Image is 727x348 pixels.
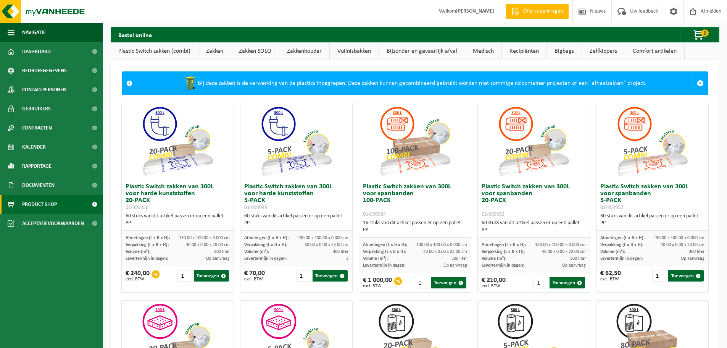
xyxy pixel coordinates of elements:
span: Bedrijfsgegevens [22,61,67,80]
img: 01-999953 [495,103,572,180]
span: Verpakking (L x B x H): [126,243,169,247]
h3: Plastic Switch zakken van 300L voor spanbanden 100-PACK [363,183,467,218]
img: 01-999952 [614,103,690,180]
a: Offerte aanvragen [506,4,569,19]
input: 1 [177,270,193,282]
div: PP [126,220,230,227]
button: Toevoegen [668,270,704,282]
h3: Plastic Switch zakken van 300L voor spanbanden 5-PACK [600,183,704,211]
span: 0 [701,29,709,37]
span: Levertermijn in dagen: [363,263,405,268]
span: excl. BTW [126,277,150,282]
span: excl. BTW [482,284,506,288]
a: Zelfkippers [582,42,625,60]
a: Plastic Switch zakken (combi) [111,42,198,60]
span: Afmetingen (L x B x H): [126,236,170,240]
a: Sluit melding [693,72,708,95]
button: Toevoegen [313,270,348,282]
a: Bijzonder en gevaarlijk afval [379,42,465,60]
button: 0 [680,27,719,42]
h3: Plastic Switch zakken van 300L voor harde kunststoffen 5-PACK [244,183,348,211]
span: 300 liter [689,249,704,254]
span: Product Shop [22,195,57,214]
span: Contracten [22,118,52,138]
a: Bigbags [547,42,582,60]
span: 300 liter [333,249,348,254]
span: 01-999952 [600,205,623,210]
span: 40.00 x 0.00 x 23.00 cm [423,249,467,254]
span: Rapportage [22,157,52,176]
span: excl. BTW [244,277,265,282]
span: Op aanvraag [562,263,586,268]
div: 60 stuks van dit artikel passen er op een pallet [482,220,586,233]
span: 40.00 x 0.00 x 23.00 cm [542,249,586,254]
span: 300 liter [451,256,467,261]
span: 300 liter [214,249,230,254]
img: 01-999949 [258,103,334,180]
a: Zakkenhouder [279,42,329,60]
span: 130.00 x 100.00 x 0.000 cm [654,236,704,240]
span: 300 liter [570,256,586,261]
span: Verpakking (L x B x H): [600,243,643,247]
div: PP [482,227,586,233]
span: Contactpersonen [22,80,66,99]
div: Bij deze zakken is de verwerking van de plastics inbegrepen. Deze zakken kunnen gecombineerd gebr... [136,72,693,95]
span: Afmetingen (L x B x H): [482,243,526,247]
span: Op aanvraag [443,263,467,268]
span: Verpakking (L x B x H): [363,249,406,254]
span: excl. BTW [363,284,392,288]
div: € 210,00 [482,277,506,288]
span: Afmetingen (L x B x H): [363,243,407,247]
span: Kalender [22,138,46,157]
div: € 70,00 [244,270,265,282]
div: 60 stuks van dit artikel passen er op een pallet [126,213,230,227]
button: Toevoegen [550,277,585,288]
span: excl. BTW [600,277,621,282]
span: 130.00 x 100.00 x 0.000 cm [535,243,586,247]
span: 01-999950 [126,205,148,210]
span: Verpakking (L x B x H): [482,249,525,254]
span: Volume (m³): [482,256,506,261]
span: Volume (m³): [126,249,150,254]
input: 1 [296,270,311,282]
span: Volume (m³): [363,256,388,261]
div: 60 stuks van dit artikel passen er op een pallet [244,213,348,227]
img: WB-0240-HPE-GN-50.png [182,76,198,91]
input: 1 [652,270,667,282]
div: PP [600,220,704,227]
span: Levertermijn in dagen: [482,263,524,268]
div: 60 stuks van dit artikel passen er op een pallet [600,213,704,227]
a: Zakken [198,42,231,60]
span: 130.00 x 100.00 x 0.000 cm [179,236,230,240]
span: Gebruikers [22,99,51,118]
span: Levertermijn in dagen: [600,256,643,261]
h3: Plastic Switch zakken van 300L voor harde kunststoffen 20-PACK [126,183,230,211]
span: Op aanvraag [206,256,230,261]
span: 130.00 x 100.00 x 0.000 cm [298,236,348,240]
span: Volume (m³): [244,249,269,254]
strong: [PERSON_NAME] [456,8,494,14]
div: PP [363,227,467,233]
a: Comfort artikelen [625,42,684,60]
button: Toevoegen [431,277,466,288]
span: Volume (m³): [600,249,625,254]
span: 130.00 x 100.00 x 0.000 cm [416,243,467,247]
a: Recipiënten [502,42,546,60]
span: 3 [346,256,348,261]
img: 01-999950 [139,103,216,180]
span: Afmetingen (L x B x H): [244,236,289,240]
div: € 62,50 [600,270,621,282]
span: Afmetingen (L x B x H): [600,236,645,240]
span: 01-999953 [482,212,505,217]
span: 60.00 x 0.00 x 23.00 cm [305,243,348,247]
div: € 1 000,00 [363,277,392,288]
span: 01-999949 [244,205,267,210]
span: Documenten [22,176,55,195]
button: Toevoegen [194,270,229,282]
div: 16 stuks van dit artikel passen er op een pallet [363,220,467,233]
span: Offerte aanvragen [521,8,565,15]
span: Levertermijn in dagen: [244,256,287,261]
span: Op aanvraag [681,256,704,261]
a: Medisch [465,42,501,60]
input: 1 [534,277,549,288]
